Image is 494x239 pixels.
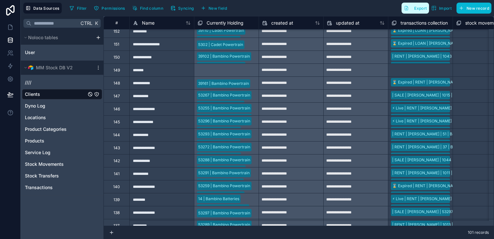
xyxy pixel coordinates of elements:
[25,138,86,144] a: Products
[25,138,44,144] span: Products
[392,222,488,228] div: | RENT | [PERSON_NAME] | 1013 | Bambino Batteries
[25,91,40,97] span: Clients
[392,157,488,163] div: | SALE | [PERSON_NAME] | 1044 | Bambino Batteries
[454,3,491,14] a: New record
[22,89,102,99] div: Clients
[22,47,102,58] div: User
[114,171,120,176] div: 141
[414,6,427,11] span: Export
[22,33,93,42] button: Noloco tables
[22,147,102,158] div: Service Log
[102,6,125,11] span: Permissions
[113,107,120,112] div: 146
[392,144,484,150] div: | RENT | [PERSON_NAME] | 37 | Bambino Batteries
[113,184,120,189] div: 140
[25,91,86,97] a: Clients
[23,3,62,14] button: Data Sources
[113,81,120,86] div: 148
[113,68,120,73] div: 149
[25,184,86,191] a: Transactions
[22,124,102,134] div: Product Categories
[22,101,102,111] div: Dyno Log
[271,20,293,26] span: created at
[25,126,86,132] a: Product Categories
[25,49,80,56] a: User
[113,119,120,125] div: 145
[468,230,489,235] span: 101 records
[392,209,494,215] div: | SALE | [PERSON_NAME] | 53297 | Bambino Powertrain
[22,63,93,72] button: Airtable LogoMM Stock DB V2
[392,170,487,176] div: | RENT | [PERSON_NAME] | 1011 | Bambino Batteries
[113,132,120,138] div: 144
[130,3,166,13] button: Find column
[22,77,102,88] div: ////
[336,20,360,26] span: updated at
[113,29,120,34] div: 152
[429,3,454,14] button: Import
[25,184,53,191] span: Transactions
[25,79,86,86] a: ////
[113,55,120,60] div: 150
[207,20,243,26] span: Currently Holding
[22,159,102,169] div: Stock Movements
[178,6,194,11] span: Syncing
[33,6,59,11] span: Data Sources
[91,3,127,13] button: Permissions
[25,173,86,179] a: Stock Transfers
[22,136,102,146] div: Products
[113,210,120,215] div: 138
[113,158,120,164] div: 142
[113,223,120,228] div: 137
[168,3,196,13] button: Syncing
[22,171,102,181] div: Stock Transfers
[467,6,489,11] span: New record
[113,145,120,151] div: 143
[25,173,59,179] span: Stock Transfers
[456,3,491,14] button: New record
[91,3,130,13] a: Permissions
[77,6,87,11] span: Filter
[113,197,120,202] div: 139
[392,193,488,199] div: | RENT | [PERSON_NAME] | 1016 | Bambino Batteries
[109,20,124,25] div: #
[392,92,487,98] div: | SALE | [PERSON_NAME] | 1015 | Bambino Batteries
[25,79,31,86] span: ////
[140,6,163,11] span: Find column
[25,114,86,121] a: Locations
[439,6,452,11] span: Import
[25,114,46,121] span: Locations
[25,49,35,56] span: User
[28,34,58,41] span: Noloco tables
[25,161,64,167] span: Stock Movements
[113,94,120,99] div: 147
[25,161,86,167] a: Stock Movements
[209,6,227,11] span: New field
[142,20,155,26] span: Name
[392,53,489,59] div: | RENT | [PERSON_NAME] | 1043 | Bambino Batteries
[28,65,33,70] img: Airtable Logo
[199,3,229,13] button: New field
[392,102,494,108] div: | SALE | [PERSON_NAME] | 53267 | Bambino Powertrain
[114,42,119,47] div: 151
[22,182,102,193] div: Transactions
[25,126,67,132] span: Product Categories
[25,149,50,156] span: Service Log
[25,149,86,156] a: Service Log
[392,131,483,137] div: | RENT | [PERSON_NAME] | 51 | Bambino Batteries
[36,64,73,71] span: MM Stock DB V2
[25,103,45,109] span: Dyno Log
[80,19,93,27] span: Ctrl
[401,20,448,26] span: transactions collection
[25,103,86,109] a: Dyno Log
[94,21,99,26] span: K
[402,3,429,14] button: Export
[168,3,199,13] a: Syncing
[67,3,89,13] button: Filter
[392,167,494,173] div: | SALE | [PERSON_NAME] | 53288 | Bambino Powertrain
[22,112,102,123] div: Locations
